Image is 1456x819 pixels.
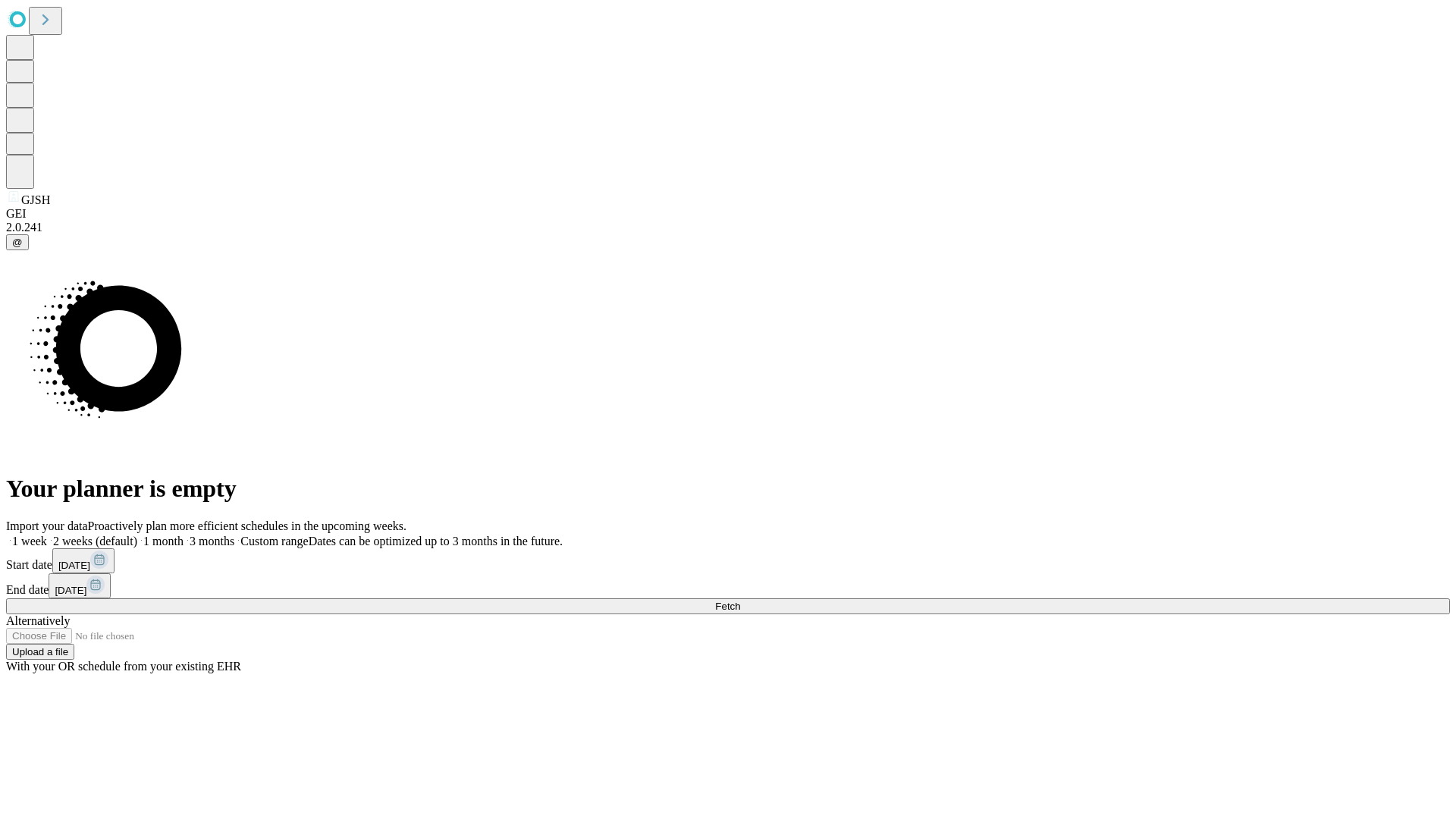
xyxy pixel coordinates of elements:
button: [DATE] [49,573,111,598]
div: End date [6,573,1450,598]
button: Upload a file [6,644,74,660]
div: 2.0.241 [6,221,1450,234]
span: Dates can be optimized up to 3 months in the future. [309,535,563,548]
span: [DATE] [58,560,90,571]
span: With your OR schedule from your existing EHR [6,660,241,673]
span: [DATE] [55,585,86,596]
span: Alternatively [6,614,70,627]
div: GEI [6,207,1450,221]
span: @ [12,237,23,248]
span: Import your data [6,519,88,532]
span: Custom range [240,535,308,548]
button: [DATE] [52,548,115,573]
span: 1 week [12,535,47,548]
span: 1 month [143,535,184,548]
button: Fetch [6,598,1450,614]
h1: Your planner is empty [6,475,1450,503]
span: 2 weeks (default) [53,535,137,548]
span: 3 months [190,535,234,548]
span: Proactively plan more efficient schedules in the upcoming weeks. [88,519,406,532]
span: Fetch [715,601,740,612]
div: Start date [6,548,1450,573]
span: GJSH [21,193,50,206]
button: @ [6,234,29,250]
